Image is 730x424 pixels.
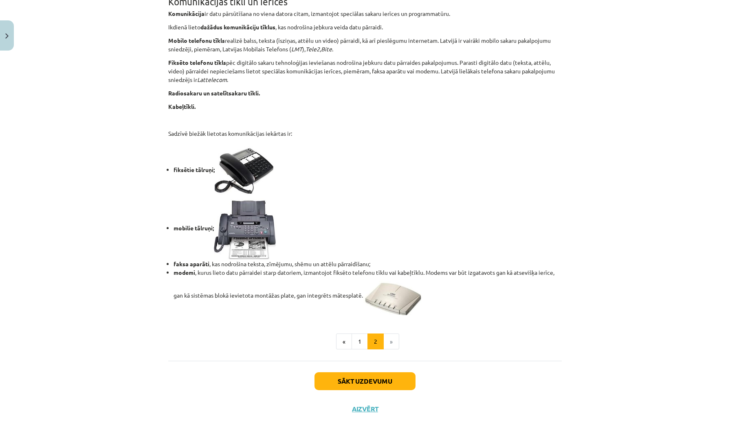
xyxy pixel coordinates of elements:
strong: Kabeļtīkli. [168,103,196,110]
strong: modemi [174,269,195,276]
strong: Radiosakaru un satelītsakaru tīkli. [168,89,260,97]
nav: Page navigation example [168,333,562,350]
li: , kurus lieto datu pārraidei starp datoriem, izmantojot fiksēto telefonu tīklu vai kabeļtīklu. Mo... [174,268,562,315]
strong: Fiksēto telefonu tīkls [168,59,226,66]
button: Sākt uzdevumu [314,372,416,390]
em: LMT [291,45,302,53]
button: 1 [352,333,368,350]
em: Bite [321,45,332,53]
em: Tele2 [306,45,320,53]
strong: dažādus komunikāciju tīklus [200,23,275,31]
p: pēc digitālo sakaru tehnoloģijas ieviešanas nodrošina jebkuru datu pārraides pakalpojumus. Parast... [168,58,562,84]
p: ir datu pārsūtīšana no viena datora citam, izmantojot speciālas sakaru ierīces un programmatūru. [168,9,562,18]
p: Ikdienā lieto , kas nodrošina jebkura veida datu pārraidi. [168,23,562,31]
img: icon-close-lesson-0947bae3869378f0d4975bcd49f059093ad1ed9edebbc8119c70593378902aed.svg [5,33,9,39]
button: 2 [367,333,384,350]
li: , kas nodrošina teksta, zīmējumu, shēmu un attēlu pārraidīšanu; [174,260,562,268]
strong: Mobilo telefonu tīkls [168,37,225,44]
button: Aizvērt [350,405,380,413]
strong: Komunikācija [168,10,204,17]
strong: fiksētie tālruņi; [174,166,276,173]
p: realizē balss, teksta (īsziņas, attēlu un video) pārraidi, kā arī pieslēgumu internetam. Latvijā ... [168,36,562,53]
button: « [336,333,352,350]
p: Sadzīvē biežāk lietotas komunikācijas iekārtas ir: [168,129,562,138]
strong: mobilie tālruņi; [174,224,277,232]
strong: faksa aparāti [174,260,209,267]
em: Lattelecom [197,76,227,83]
